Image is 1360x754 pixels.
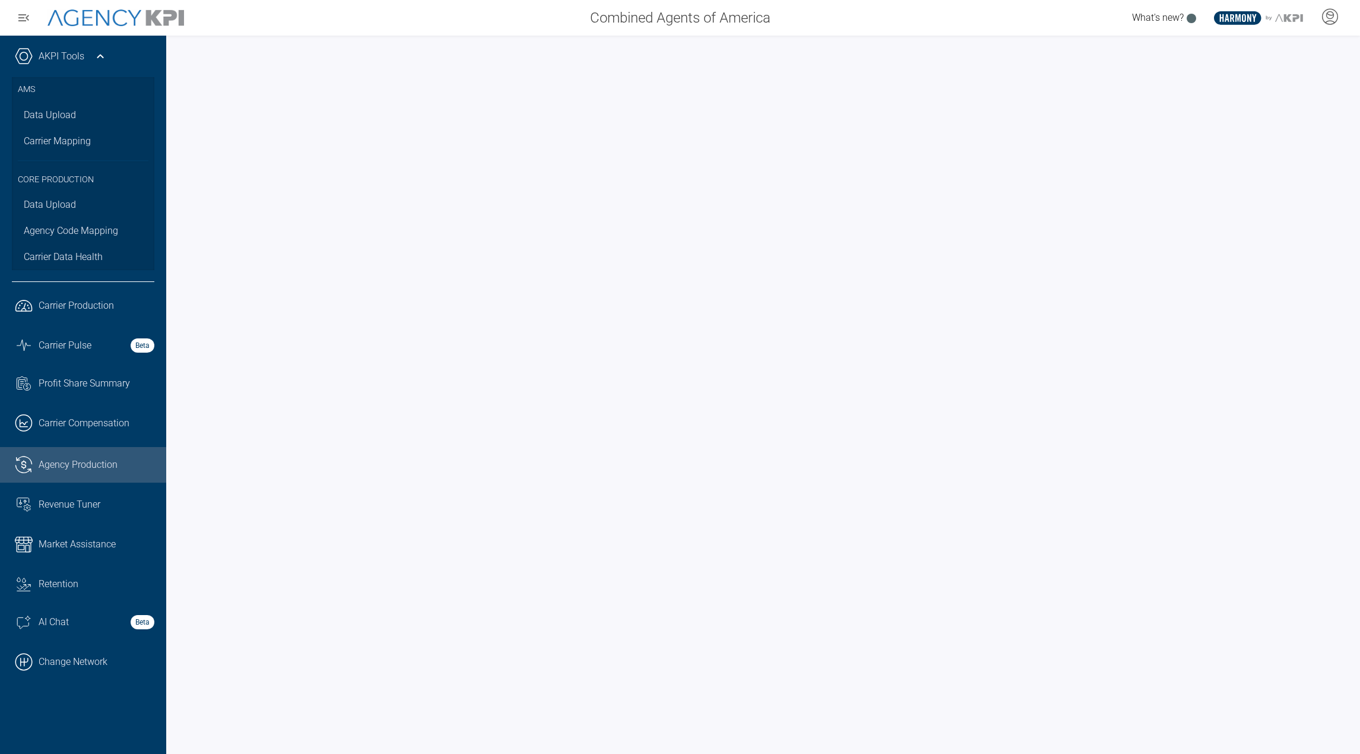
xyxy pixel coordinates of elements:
[39,338,91,353] span: Carrier Pulse
[131,615,154,629] strong: Beta
[39,49,84,64] a: AKPI Tools
[39,615,69,629] span: AI Chat
[39,537,116,552] span: Market Assistance
[12,218,154,244] a: Agency Code Mapping
[18,77,148,102] h3: AMS
[39,299,114,313] span: Carrier Production
[12,102,154,128] a: Data Upload
[18,160,148,192] h3: Core Production
[131,338,154,353] strong: Beta
[47,9,184,27] img: AgencyKPI
[39,458,118,472] span: Agency Production
[1132,12,1184,23] span: What's new?
[39,577,154,591] div: Retention
[12,192,154,218] a: Data Upload
[24,250,103,264] span: Carrier Data Health
[12,244,154,270] a: Carrier Data Health
[590,7,771,28] span: Combined Agents of America
[39,498,100,512] span: Revenue Tuner
[39,416,129,430] span: Carrier Compensation
[39,376,130,391] span: Profit Share Summary
[12,128,154,154] a: Carrier Mapping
